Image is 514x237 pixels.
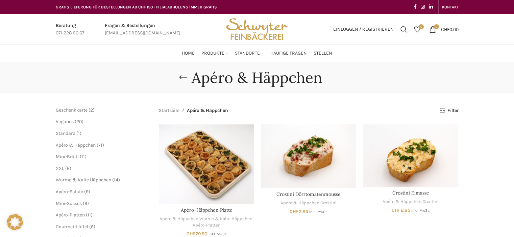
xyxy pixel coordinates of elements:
[175,71,192,84] a: Go back
[309,210,327,214] small: inkl. MwSt.
[182,47,195,60] a: Home
[193,222,221,229] a: Apéro-Platten
[98,142,102,148] span: 71
[397,23,411,36] a: Suchen
[56,212,85,218] a: Apéro-Platten
[290,209,299,214] span: CHF
[67,166,70,171] span: 6
[56,166,64,171] a: XXL
[442,5,459,9] span: KONTAKT
[261,200,356,206] div: ,
[160,216,198,222] a: Apéro & Häppchen
[159,216,254,228] div: , ,
[182,50,195,57] span: Home
[412,2,419,12] a: Facebook social link
[159,107,228,114] nav: Breadcrumb
[56,201,82,206] a: Mini-Süsses
[209,232,227,236] small: inkl. MwSt.
[86,189,89,195] span: 9
[114,177,118,183] span: 14
[434,24,439,29] span: 0
[441,26,449,32] span: CHF
[314,50,332,57] span: Stellen
[392,207,401,213] span: CHF
[78,130,80,136] span: 1
[91,224,94,230] span: 6
[392,190,429,196] a: Crostini Eimasse
[56,142,96,148] a: Apéro & Häppchen
[181,207,232,213] a: Apéro-Häppchen Platte
[56,177,111,183] a: Warme & Kalte Häppchen
[192,69,322,87] h1: Apéro & Häppchen
[290,209,308,214] bdi: 2.85
[439,0,462,14] div: Secondary navigation
[314,47,332,60] a: Stellen
[81,154,85,159] span: 11
[56,22,84,37] a: Infobox link
[363,199,458,205] div: ,
[440,108,458,114] a: Filter
[383,199,421,205] a: Apéro & Häppchen
[411,23,424,36] div: Meine Wunschliste
[105,22,180,37] a: Infobox link
[363,124,458,186] a: Crostini Eimasse
[419,24,424,29] span: 0
[187,231,196,237] span: CHF
[76,119,82,124] span: 20
[187,107,228,114] span: Apéro & Häppchen
[56,154,79,159] a: Mini-Brötli
[235,47,264,60] a: Standorte
[56,107,88,113] a: Geschenkkarte
[419,2,427,12] a: Instagram social link
[422,199,439,205] a: Crostini
[235,50,260,57] span: Standorte
[330,23,397,36] a: Einloggen / Registrieren
[280,200,319,206] a: Apéro & Häppchen
[224,26,290,32] a: Site logo
[159,124,254,204] a: Apéro-Häppchen Platte
[88,212,91,218] span: 11
[199,216,252,222] a: Warme & Kalte Häppchen
[270,47,307,60] a: Häufige Fragen
[441,26,459,32] bdi: 0.00
[276,191,341,197] a: Crostini Dörrtomatenmousse
[84,201,87,206] span: 9
[333,27,394,32] span: Einloggen / Registrieren
[159,107,179,114] a: Startseite
[52,47,462,60] div: Main navigation
[270,50,307,57] span: Häufige Fragen
[411,23,424,36] a: 0
[427,2,435,12] a: Linkedin social link
[442,0,459,14] a: KONTAKT
[426,23,462,36] a: 0 CHF0.00
[56,224,88,230] a: Gourmet-Löffel
[187,231,207,237] bdi: 79.50
[56,189,83,195] a: Apéro-Salate
[56,5,217,9] span: GRATIS LIEFERUNG FÜR BESTELLUNGEN AB CHF 150 - FILIALABHOLUNG IMMER GRATIS
[56,119,74,124] a: Veganes
[392,207,410,213] bdi: 2.85
[224,14,290,45] img: Bäckerei Schwyter
[411,208,430,213] small: inkl. MwSt.
[201,47,228,60] a: Produkte
[320,200,337,206] a: Crostini
[261,124,356,188] a: Crostini Dörrtomatenmousse
[90,107,93,113] span: 2
[201,50,224,57] span: Produkte
[56,130,75,136] a: Standard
